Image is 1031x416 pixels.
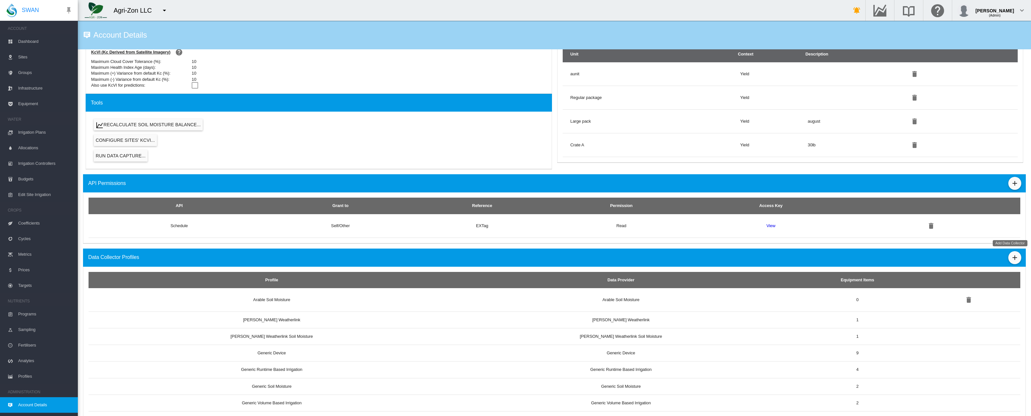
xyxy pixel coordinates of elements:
tr: Generic Volume Based Irrigation Generic Volume Based Irrigation 2 [89,395,1020,411]
td: Yield [737,133,805,157]
span: Add Data Collector [995,241,1025,245]
th: Unit [563,46,738,62]
span: Infrastructure [18,80,73,96]
md-icon: icon-delete [911,117,918,125]
button: Add Data Collector [1008,251,1021,264]
span: Irrigation Controllers [18,156,73,171]
md-icon: icon-pin [65,6,73,14]
td: Generic Soil Moisture [89,378,450,395]
td: Regular package [563,86,738,109]
button: Run Data Capture... [94,150,148,162]
span: Prices [18,262,73,278]
md-icon: icon-delete [927,222,935,230]
button: icon-bell-ring [850,4,863,17]
md-icon: icon-delete [911,70,918,78]
td: Yield [737,109,805,133]
span: Fertilisers [18,337,73,353]
td: Yield [737,86,805,109]
span: ADMINISTRATION [8,387,73,397]
span: SWAN [22,6,39,14]
td: Self/Other [265,214,416,238]
span: Account Details [18,397,73,413]
td: [PERSON_NAME] Weatherlink [89,312,450,328]
tr: Generic Soil Moisture Generic Soil Moisture 2 [89,378,1020,395]
td: EXTag [416,214,548,238]
div: [PERSON_NAME] [976,5,1014,11]
a: view api key [766,223,775,228]
div: 10 [192,59,196,65]
td: [PERSON_NAME] Weatherlink Soil Moisture [450,328,792,345]
button: Delete custom unit [908,67,921,80]
div: Tools [91,99,552,106]
td: aunit [563,62,738,86]
span: Coefficients [18,215,73,231]
md-icon: icon-chevron-down [1018,6,1026,14]
img: 7FicoSLW9yRjj7F2+0uvjPufP+ga39vogPu+G1+wvBtcm3fNv859aGr42DJ5pXiEAAAAAAAAAAAAAAAAAAAAAAAAAAAAAAAAA... [85,2,107,18]
span: Targets [18,278,73,293]
th: Reference [416,198,548,214]
div: 10 [192,77,196,82]
button: Recalculate Soil Moisture Balance [94,119,203,130]
span: Metrics [18,247,73,262]
th: API [89,198,265,214]
button: Delete custom unit [908,91,921,104]
td: Generic Volume Based Irrigation [450,395,792,411]
md-icon: Search the knowledge base [901,6,917,14]
div: 10 [192,70,196,76]
td: [PERSON_NAME] Weatherlink [450,312,792,328]
span: Groups [18,65,73,80]
span: Equipment [18,96,73,112]
md-icon: icon-delete [911,94,918,102]
div: Maximum (+) Variance from default Kc (%): [91,70,192,76]
th: Equipment Items [792,272,923,288]
div: KcVI (Kc Derived from Satellite Imagery) [91,49,171,55]
div: Account Details [91,33,147,37]
span: Programs [18,306,73,322]
md-icon: Go to the Data Hub [872,6,888,14]
md-icon: icon-bell-ring [853,6,861,14]
span: NUTRIENTS [8,296,73,306]
div: Maximum (-) Variance from default Kc (%): [91,77,192,82]
td: Arable Soil Moisture [450,288,792,312]
td: 2 [792,378,923,395]
td: Schedule [89,214,265,238]
span: WATER [8,114,73,125]
div: 10 [192,65,196,70]
td: august [805,109,904,133]
md-icon: icon-delete [911,141,918,149]
md-icon: Click here for help [930,6,945,14]
button: Remove [962,293,975,306]
md-icon: icon-menu-down [161,6,168,14]
td: 4 [792,361,923,378]
th: Data Provider [450,272,792,288]
td: [PERSON_NAME] Weatherlink Soil Moisture [89,328,450,345]
md-icon: icon-help-circle [175,48,183,56]
span: Sites [18,49,73,65]
span: CONFIGURE SITES' KcVI... [96,138,155,143]
md-icon: icon-delete [965,296,973,304]
button: icon-help-circle [173,46,186,59]
span: ACCOUNT [8,23,73,34]
td: 9 [792,345,923,361]
span: Dashboard [18,34,73,49]
span: Allocations [18,140,73,156]
td: Generic Volume Based Irrigation [89,395,450,411]
th: Access Key [695,198,847,214]
th: Permission [548,198,695,214]
md-icon: icon-chart-line [96,121,103,129]
tr: [PERSON_NAME] Weatherlink [PERSON_NAME] Weatherlink 1 [89,312,1020,328]
th: Context [737,46,805,62]
td: Yield [737,62,805,86]
tr: [PERSON_NAME] Weatherlink Soil Moisture [PERSON_NAME] Weatherlink Soil Moisture 1 [89,328,1020,345]
span: API Permissions [88,180,126,187]
th: Description [805,46,904,62]
span: CROPS [8,205,73,215]
td: Generic Soil Moisture [450,378,792,395]
div: Also use KcVI for predictions: [91,82,192,88]
button: Delete custom unit [908,139,921,152]
th: Grant to [265,198,416,214]
span: Edit Site Irrigation [18,187,73,202]
td: Generic Device [450,345,792,361]
td: 30lb [805,133,904,157]
span: Analytes [18,353,73,369]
